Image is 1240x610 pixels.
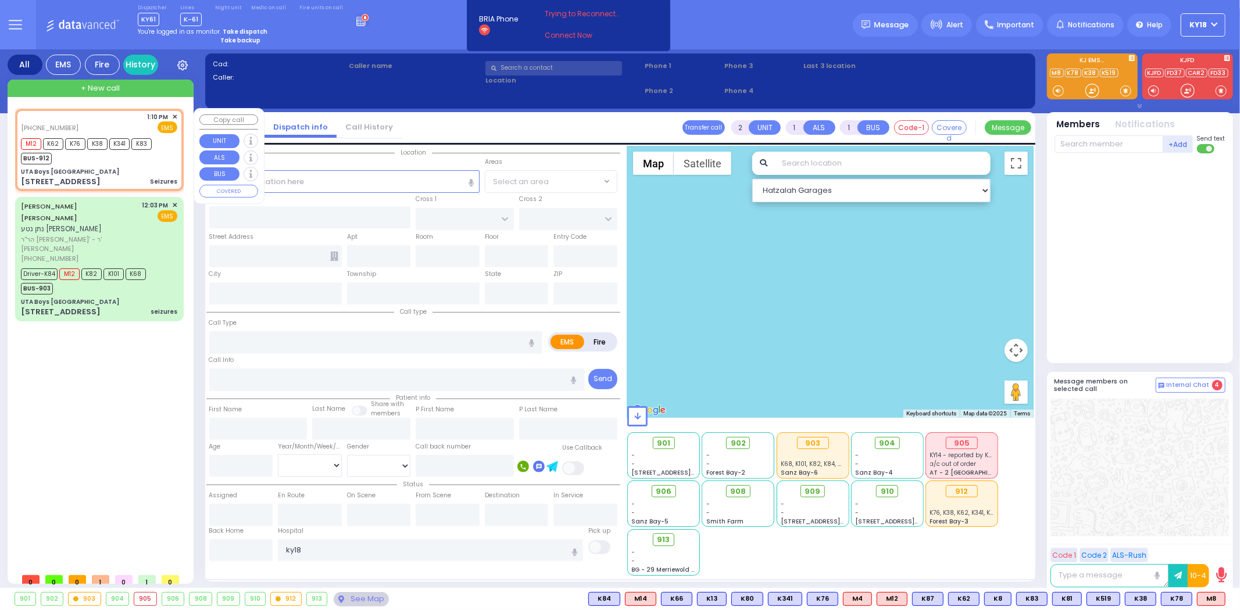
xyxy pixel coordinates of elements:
[985,120,1031,135] button: Message
[148,113,169,121] span: 1:10 PM
[946,20,963,30] span: Alert
[545,30,637,41] a: Connect Now
[804,61,916,71] label: Last 3 location
[199,167,240,181] button: BUS
[781,500,784,508] span: -
[781,460,849,468] span: K68, K101, K82, K84, M12
[213,59,345,69] label: Cad:
[881,486,894,497] span: 910
[1050,69,1064,77] a: M8
[485,157,502,167] label: Areas
[209,232,254,242] label: Street Address
[199,114,258,125] button: Copy call
[278,491,305,500] label: En Route
[209,356,234,365] label: Call Info
[948,592,980,606] div: BLS
[855,468,893,477] span: Sanz Bay-4
[278,442,342,451] div: Year/Month/Week/Day
[1147,20,1163,30] span: Help
[15,593,35,605] div: 901
[330,252,338,261] span: Other building occupants
[485,270,501,279] label: State
[997,20,1034,30] span: Important
[551,335,584,349] label: EMS
[8,55,42,75] div: All
[1197,592,1225,606] div: ALS KJ
[1057,118,1100,131] button: Members
[1080,548,1109,562] button: Code 2
[588,592,620,606] div: K84
[553,232,587,242] label: Entry Code
[209,318,237,328] label: Call Type
[21,283,53,295] span: BUS-903
[632,500,635,508] span: -
[416,195,437,204] label: Cross 1
[1055,135,1163,153] input: Search member
[682,120,725,135] button: Transfer call
[674,152,731,175] button: Show satellite imagery
[625,592,656,606] div: ALS
[632,460,635,468] span: -
[862,20,870,29] img: message.svg
[768,592,802,606] div: K341
[1156,378,1225,393] button: Internal Chat 4
[706,460,710,468] span: -
[645,86,720,96] span: Phone 2
[416,405,454,414] label: P First Name
[1159,383,1164,389] img: comment-alt.png
[656,486,671,497] span: 906
[41,593,63,605] div: 902
[697,592,727,606] div: BLS
[21,138,41,150] span: M12
[632,451,635,460] span: -
[1110,548,1148,562] button: ALS-Rush
[21,268,58,280] span: Driver-K84
[138,575,156,584] span: 1
[632,468,742,477] span: [STREET_ADDRESS][PERSON_NAME]
[103,268,124,280] span: K101
[334,592,388,607] div: See map
[394,307,433,316] span: Call type
[706,508,710,517] span: -
[645,61,720,71] span: Phone 1
[106,593,129,605] div: 904
[1055,378,1156,393] h5: Message members on selected call
[946,437,978,450] div: 905
[151,307,177,316] div: seizures
[134,593,156,605] div: 905
[697,592,727,606] div: K13
[209,491,238,500] label: Assigned
[209,405,242,414] label: First Name
[307,593,327,605] div: 913
[493,176,549,188] span: Select an area
[220,36,260,45] strong: Take backup
[65,138,85,150] span: K76
[479,14,518,24] span: BRIA Phone
[877,592,907,606] div: M12
[807,592,838,606] div: K76
[984,592,1012,606] div: BLS
[1197,134,1225,143] span: Send text
[1068,20,1114,30] span: Notifications
[371,400,404,408] small: Share with
[553,270,562,279] label: ZIP
[21,167,119,176] div: UTA Boys [GEOGRAPHIC_DATA]
[45,575,63,584] span: 0
[278,526,303,536] label: Hospital
[485,76,641,85] label: Location
[21,176,101,188] div: [STREET_ADDRESS]
[632,508,635,517] span: -
[158,121,177,133] span: EMS
[199,150,240,164] button: ALS
[21,306,101,318] div: [STREET_ADDRESS]
[109,138,130,150] span: K341
[209,270,221,279] label: City
[347,270,376,279] label: Township
[706,500,710,508] span: -
[553,491,583,500] label: In Service
[1163,135,1193,153] button: +Add
[46,17,123,32] img: Logo
[1100,69,1118,77] a: K519
[115,575,133,584] span: 0
[199,134,240,148] button: UNIT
